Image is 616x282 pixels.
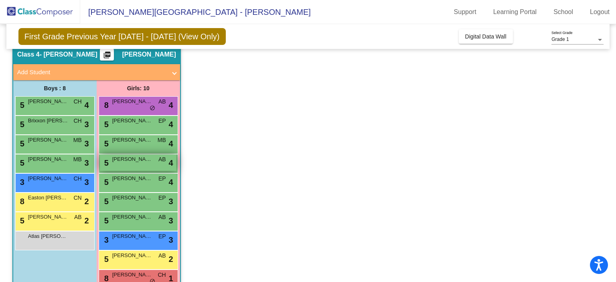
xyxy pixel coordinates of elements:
span: CH [158,271,166,279]
span: 3 [85,118,89,130]
span: Grade 1 [551,37,569,42]
span: 2 [85,215,89,227]
span: [PERSON_NAME] [112,155,152,163]
span: 5 [18,101,24,110]
span: [PERSON_NAME] [122,51,176,59]
span: 5 [18,158,24,167]
span: 3 [85,157,89,169]
span: 8 [102,101,109,110]
span: MB [73,136,82,144]
span: 4 [169,176,173,188]
span: AB [158,252,166,260]
span: 3 [169,195,173,207]
span: 5 [102,120,109,129]
span: [PERSON_NAME] [112,213,152,221]
span: 4 [169,157,173,169]
button: Digital Data Wall [459,29,513,44]
mat-expansion-panel-header: Add Student [13,64,180,80]
span: First Grade Previous Year [DATE] - [DATE] (View Only) [18,28,226,45]
span: 5 [18,216,24,225]
span: 3 [85,138,89,150]
button: Print Students Details [100,49,114,61]
span: do_not_disturb_alt [150,105,155,112]
span: [PERSON_NAME] [112,232,152,240]
span: 2 [169,253,173,265]
span: MB [158,136,166,144]
a: School [547,6,580,18]
span: MB [73,155,82,164]
span: 3 [169,234,173,246]
span: 4 [169,118,173,130]
span: 5 [18,120,24,129]
span: Class 4 [17,51,40,59]
span: CH [73,174,81,183]
span: AB [158,155,166,164]
span: 5 [102,158,109,167]
a: Learning Portal [487,6,543,18]
span: [PERSON_NAME] [28,97,68,105]
span: AB [158,213,166,221]
span: CN [73,194,81,202]
span: 2 [85,195,89,207]
span: EP [158,194,166,202]
span: [PERSON_NAME][GEOGRAPHIC_DATA] - [PERSON_NAME] [80,6,311,18]
span: [PERSON_NAME] [28,136,68,144]
span: CH [73,97,81,106]
span: AB [158,97,166,106]
span: CH [73,117,81,125]
span: 4 [85,99,89,111]
span: 3 [102,235,109,244]
a: Support [448,6,483,18]
span: 3 [169,215,173,227]
span: Atlas [PERSON_NAME] [28,232,68,240]
span: 5 [102,197,109,206]
span: 5 [18,139,24,148]
span: 5 [102,255,109,264]
span: [PERSON_NAME] [112,174,152,183]
span: [PERSON_NAME] [28,155,68,163]
span: EP [158,174,166,183]
span: 4 [169,99,173,111]
span: [PERSON_NAME] [112,136,152,144]
span: Easton [PERSON_NAME] [28,194,68,202]
div: Boys : 8 [13,80,97,96]
span: 3 [18,178,24,187]
span: [PERSON_NAME] [112,97,152,105]
span: 3 [85,176,89,188]
span: 5 [102,178,109,187]
span: [PERSON_NAME] [112,271,152,279]
span: [PERSON_NAME] [112,252,152,260]
span: [PERSON_NAME] [112,194,152,202]
span: EP [158,232,166,241]
a: Logout [584,6,616,18]
span: Brixxon [PERSON_NAME] [28,117,68,125]
span: 4 [169,138,173,150]
div: Girls: 10 [97,80,180,96]
span: - [PERSON_NAME] [40,51,97,59]
span: AB [74,213,82,221]
span: 8 [18,197,24,206]
span: EP [158,117,166,125]
span: [PERSON_NAME] [28,174,68,183]
span: [PERSON_NAME] [112,117,152,125]
span: [PERSON_NAME] [PERSON_NAME] [28,213,68,221]
mat-icon: picture_as_pdf [102,51,112,62]
mat-panel-title: Add Student [17,68,166,77]
span: 5 [102,139,109,148]
span: Digital Data Wall [465,33,507,40]
span: 5 [102,216,109,225]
